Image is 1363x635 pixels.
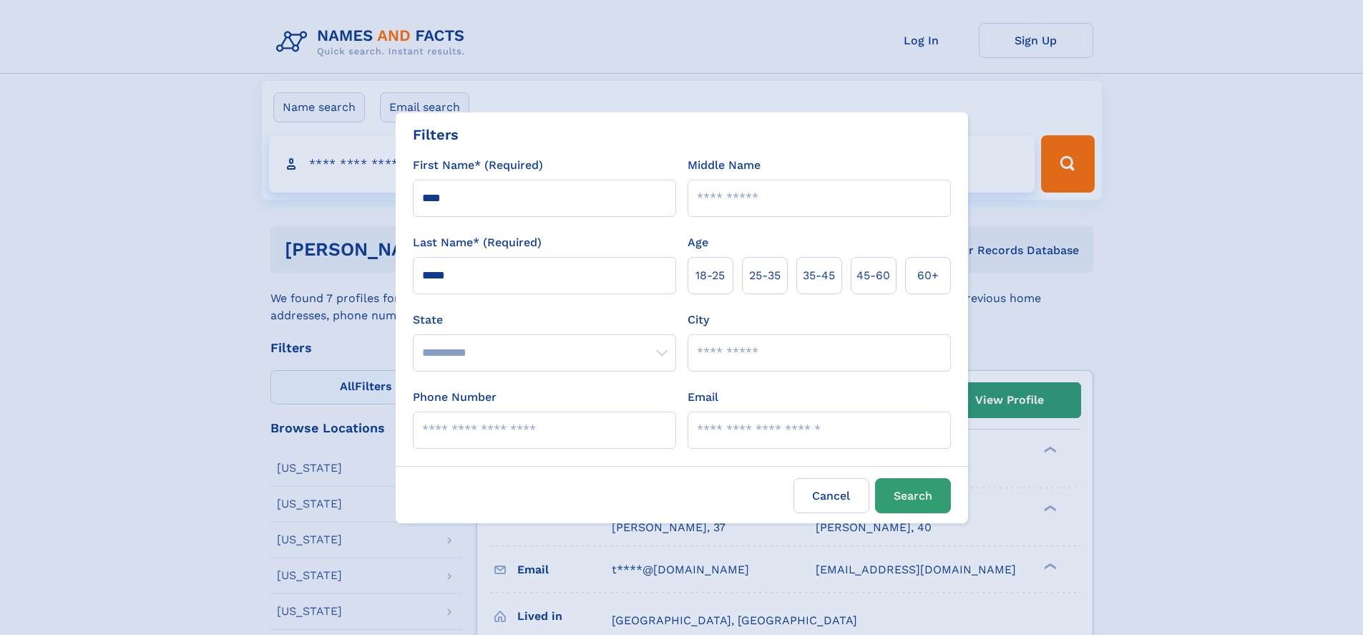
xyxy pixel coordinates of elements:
[749,267,781,284] span: 25‑35
[688,157,761,174] label: Middle Name
[688,389,718,406] label: Email
[856,267,890,284] span: 45‑60
[688,234,708,251] label: Age
[688,311,709,329] label: City
[413,311,676,329] label: State
[875,478,951,513] button: Search
[413,389,497,406] label: Phone Number
[695,267,725,284] span: 18‑25
[413,234,542,251] label: Last Name* (Required)
[803,267,835,284] span: 35‑45
[793,478,869,513] label: Cancel
[917,267,939,284] span: 60+
[413,157,543,174] label: First Name* (Required)
[413,124,459,145] div: Filters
